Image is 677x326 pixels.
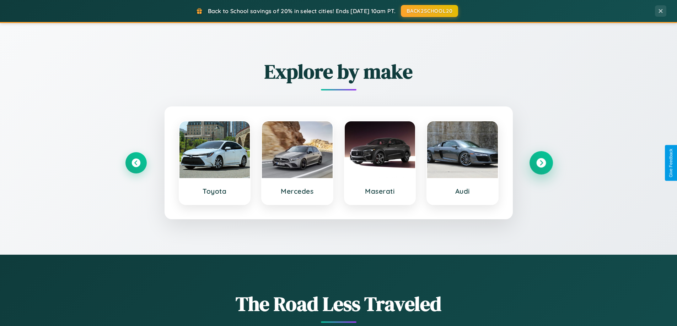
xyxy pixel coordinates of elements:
[269,187,326,195] h3: Mercedes
[401,5,458,17] button: BACK2SCHOOL20
[125,58,552,85] h2: Explore by make
[352,187,408,195] h3: Maserati
[434,187,491,195] h3: Audi
[187,187,243,195] h3: Toyota
[125,290,552,317] h1: The Road Less Traveled
[208,7,396,15] span: Back to School savings of 20% in select cities! Ends [DATE] 10am PT.
[668,149,673,177] div: Give Feedback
